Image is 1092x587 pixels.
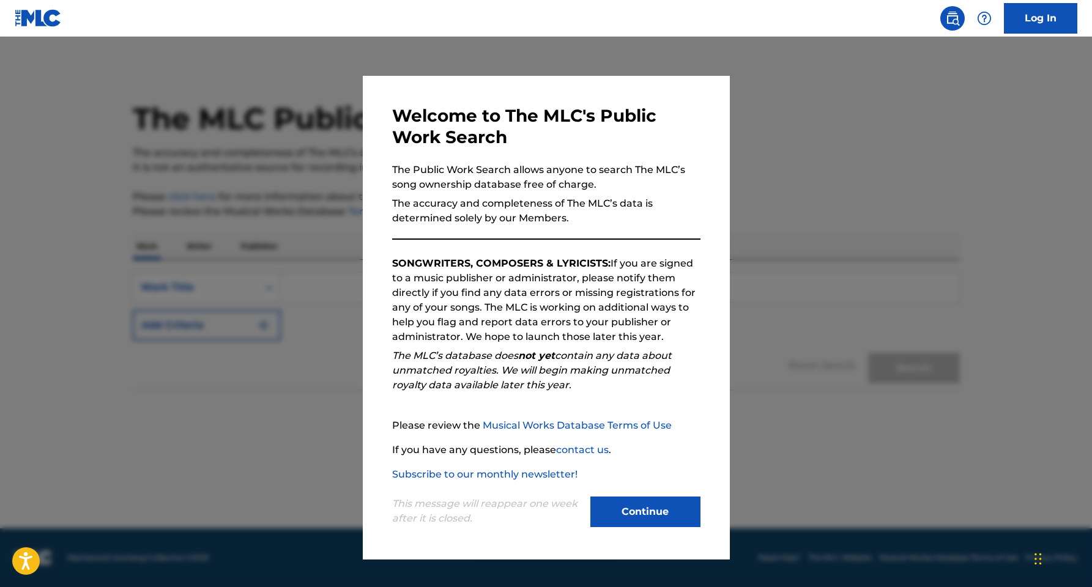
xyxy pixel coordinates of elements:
[977,11,992,26] img: help
[392,418,700,433] p: Please review the
[518,350,555,361] strong: not yet
[392,443,700,457] p: If you have any questions, please .
[483,419,672,431] a: Musical Works Database Terms of Use
[392,350,672,391] em: The MLC’s database does contain any data about unmatched royalties. We will begin making unmatche...
[392,497,583,526] p: This message will reappear one week after it is closed.
[392,256,700,344] p: If you are signed to a music publisher or administrator, please notify them directly if you find ...
[392,196,700,226] p: The accuracy and completeness of The MLC’s data is determined solely by our Members.
[392,105,700,148] h3: Welcome to The MLC's Public Work Search
[940,6,965,31] a: Public Search
[1034,541,1042,577] div: Drag
[1031,528,1092,587] iframe: Chat Widget
[556,444,609,456] a: contact us
[392,163,700,192] p: The Public Work Search allows anyone to search The MLC’s song ownership database free of charge.
[1004,3,1077,34] a: Log In
[972,6,997,31] div: Help
[392,257,611,269] strong: SONGWRITERS, COMPOSERS & LYRICISTS:
[15,9,62,27] img: MLC Logo
[945,11,960,26] img: search
[590,497,700,527] button: Continue
[392,468,578,480] a: Subscribe to our monthly newsletter!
